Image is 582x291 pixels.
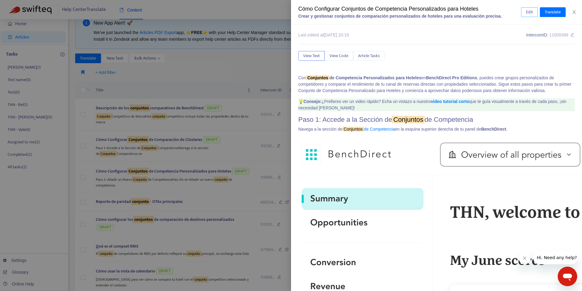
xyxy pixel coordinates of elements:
[549,33,568,37] span: 11509399
[519,252,531,264] iframe: Close message
[426,75,477,80] b: BenchDirect Pro Editions
[343,127,395,132] a: Conjuntosde Competencia
[298,13,521,19] div: Crear y gestionar conjuntos de comparación personalizados de hoteles para una evaluación precisa.
[358,53,380,59] span: Article Tasks
[526,32,575,38] div: Intercom ID:
[303,99,322,104] b: Consejo:
[298,32,349,38] div: Last edited at [DATE] 20:19
[392,116,424,123] sqkw: Conjuntos
[572,10,577,15] span: close
[306,75,421,80] b: de Competencia Personalizados para Hoteles
[298,116,575,124] h1: Paso 1: Accede a la Sección de de Competencia
[533,251,577,264] iframe: Message from company
[298,51,325,61] button: View Text
[521,7,538,17] button: Edit
[325,51,353,61] button: View Code
[558,267,577,286] iframe: Button to launch messaging window
[343,127,364,132] sqkw: Conjuntos
[526,9,533,15] span: Edit
[329,53,348,59] span: View Code
[481,127,506,132] b: BenchDirect
[306,75,329,80] sqkw: Conjuntos
[298,98,575,111] p: 💡 ¿Prefieres ver un video rápido? Echa un vistazo a nuestro que te guía visualmente a través de c...
[431,99,469,104] a: video tutorial corto
[545,9,561,15] span: Translate
[298,5,521,13] div: Cómo Configurar Conjuntos de Competencia Personalizados para Hoteles
[303,53,320,59] span: View Text
[298,75,575,94] p: Con en , puedes crear grupos personalizados de competidores y comparar el rendimiento de tu canal...
[298,126,575,132] p: Navega a la sección de en la esquina superior derecha de tu panel de .
[570,9,578,15] button: Close
[540,7,566,17] button: Translate
[353,51,385,61] button: Article Tasks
